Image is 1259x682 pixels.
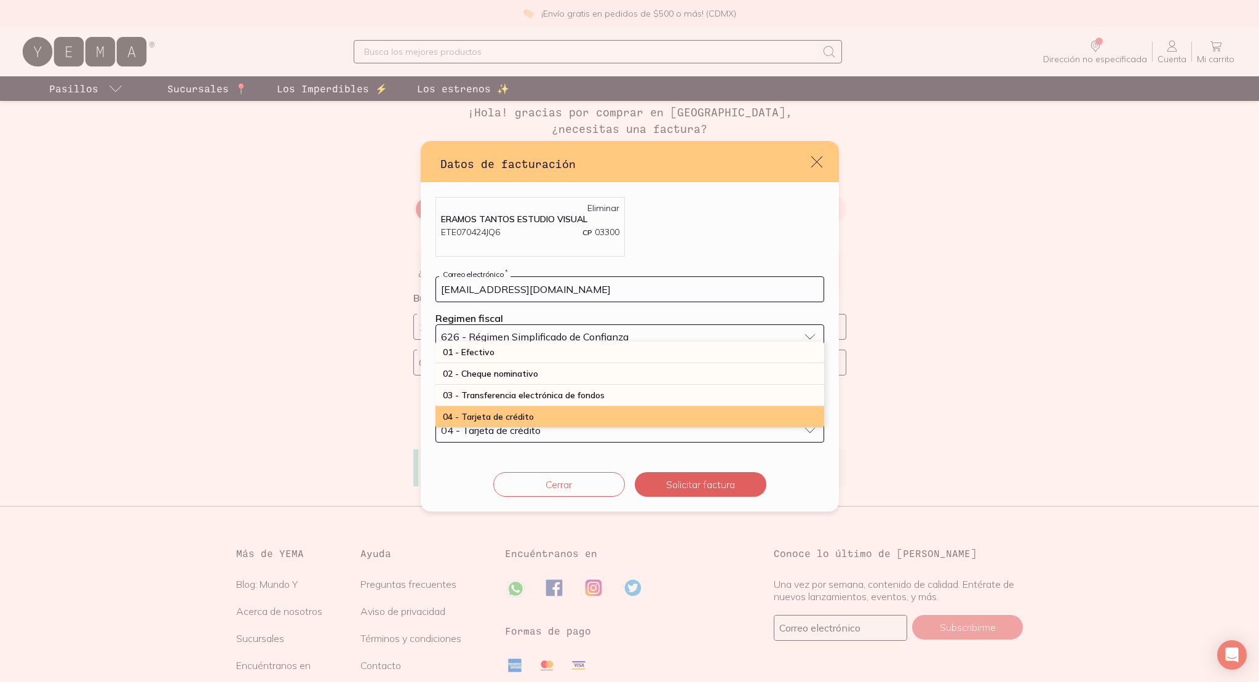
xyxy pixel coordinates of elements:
[441,425,541,435] span: 04 - Tarjeta de crédito
[635,472,766,497] button: Solicitar factura
[1217,640,1247,670] div: Open Intercom Messenger
[441,226,500,239] p: ETE070424JQ6
[421,141,839,511] div: default
[435,312,503,324] label: Regimen fiscal
[435,342,824,428] ul: 04 - Tarjeta de crédito
[443,411,534,422] span: 04 - Tarjeta de crédito
[435,324,824,349] button: 626 - Régimen Simplificado de Confianza
[443,390,605,401] span: 03 - Transferencia electrónica de fondos
[587,203,619,214] a: Eliminar
[440,156,809,172] h3: Datos de facturación
[441,214,619,225] p: ERAMOS TANTOS ESTUDIO VISUAL
[443,347,494,358] span: 01 - Efectivo
[443,368,538,379] span: 02 - Cheque nominativo
[441,332,629,342] span: 626 - Régimen Simplificado de Confianza
[493,472,625,497] button: Cerrar
[439,269,510,278] label: Correo electrónico
[582,228,592,237] span: CP
[435,418,824,443] button: 04 - Tarjeta de crédito
[582,226,619,239] p: 03300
